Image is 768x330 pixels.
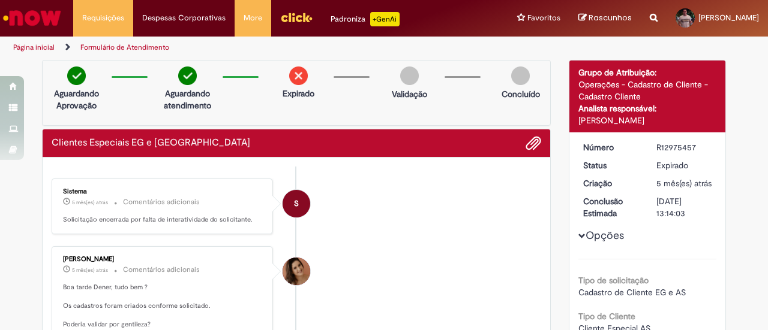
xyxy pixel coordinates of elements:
dt: Número [574,141,648,153]
a: Página inicial [13,43,55,52]
dt: Criação [574,177,648,189]
p: Validação [392,88,427,100]
span: 5 mês(es) atrás [656,178,712,189]
img: ServiceNow [1,6,63,30]
time: 15/05/2025 16:00:04 [72,199,108,206]
p: Concluído [502,88,540,100]
dt: Status [574,159,648,171]
time: 07/05/2025 18:21:19 [72,267,108,274]
img: check-circle-green.png [178,66,197,85]
ul: Trilhas de página [9,37,503,59]
span: 5 mês(es) atrás [72,199,108,206]
button: Adicionar anexos [526,135,541,151]
span: More [244,12,262,24]
img: click_logo_yellow_360x200.png [280,8,313,26]
small: Comentários adicionais [123,265,200,275]
a: Formulário de Atendimento [80,43,169,52]
small: Comentários adicionais [123,197,200,207]
div: [PERSON_NAME] [63,256,263,263]
div: 24/04/2025 16:03:18 [656,177,712,189]
time: 24/04/2025 16:03:18 [656,178,712,189]
div: Expirado [656,159,712,171]
img: img-circle-grey.png [400,66,419,85]
p: Expirado [283,87,314,99]
b: Tipo de Cliente [578,311,635,322]
a: Rascunhos [578,13,632,24]
div: Analista responsável: [578,102,717,114]
div: Sistema [63,188,263,195]
div: Emiliane Dias De Souza [283,258,310,285]
dt: Conclusão Estimada [574,195,648,219]
b: Tipo de solicitação [578,275,649,286]
div: Operações - Cadastro de Cliente - Cadastro Cliente [578,78,717,102]
span: Cadastro de Cliente EG e AS [578,287,686,298]
span: Favoritos [527,12,560,24]
span: Despesas Corporativas [142,12,226,24]
img: img-circle-grey.png [511,66,530,85]
p: +GenAi [370,12,400,26]
span: 5 mês(es) atrás [72,267,108,274]
div: Padroniza [331,12,400,26]
p: Aguardando Aprovação [47,87,106,111]
div: System [283,190,310,217]
span: Rascunhos [589,12,632,23]
div: R12975457 [656,141,712,153]
h2: Clientes Especiais EG e AS Histórico de tíquete [52,138,250,149]
div: [PERSON_NAME] [578,114,717,126]
img: check-circle-green.png [67,66,86,85]
span: Requisições [82,12,124,24]
span: S [294,189,299,218]
span: [PERSON_NAME] [698,13,759,23]
div: [DATE] 13:14:03 [656,195,712,219]
img: remove.png [289,66,308,85]
p: Aguardando atendimento [158,87,217,111]
p: Solicitação encerrada por falta de interatividade do solicitante. [63,215,263,225]
div: Grupo de Atribuição: [578,66,717,78]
